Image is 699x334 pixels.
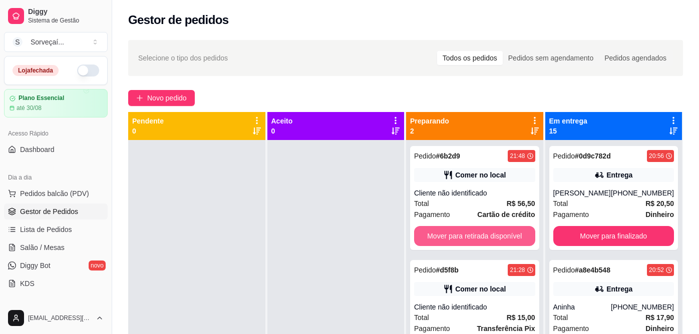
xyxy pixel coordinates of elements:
[17,104,42,112] article: até 30/08
[410,116,449,126] p: Preparando
[575,152,611,160] strong: # 0d9c782d
[553,188,611,198] div: [PERSON_NAME]
[553,302,611,312] div: Aninha
[575,266,610,274] strong: # a8e4b548
[414,209,450,220] span: Pagamento
[132,126,164,136] p: 0
[414,312,429,323] span: Total
[455,284,506,294] div: Comer no local
[20,278,35,288] span: KDS
[20,206,78,216] span: Gestor de Pedidos
[645,210,674,218] strong: Dinheiro
[507,313,535,321] strong: R$ 15,00
[4,221,108,237] a: Lista de Pedidos
[31,37,64,47] div: Sorveçaí ...
[436,152,460,160] strong: # 6b2d9
[128,90,195,106] button: Novo pedido
[477,324,535,332] strong: Transferência Pix
[437,51,503,65] div: Todos os pedidos
[455,170,506,180] div: Comer no local
[599,51,672,65] div: Pedidos agendados
[4,169,108,185] div: Dia a dia
[4,185,108,201] button: Pedidos balcão (PDV)
[611,188,674,198] div: [PHONE_NUMBER]
[77,64,99,76] button: Alterar Status
[4,239,108,255] a: Salão / Mesas
[553,266,575,274] span: Pedido
[553,312,568,323] span: Total
[649,152,664,160] div: 20:56
[553,209,589,220] span: Pagamento
[503,51,599,65] div: Pedidos sem agendamento
[553,198,568,209] span: Total
[13,37,23,47] span: S
[414,266,436,274] span: Pedido
[414,198,429,209] span: Total
[271,126,293,136] p: 0
[645,313,674,321] strong: R$ 17,90
[20,144,55,154] span: Dashboard
[611,302,674,312] div: [PHONE_NUMBER]
[645,324,674,332] strong: Dinheiro
[606,170,632,180] div: Entrega
[128,12,229,28] h2: Gestor de pedidos
[436,266,459,274] strong: # d5f8b
[606,284,632,294] div: Entrega
[507,199,535,207] strong: R$ 56,50
[20,188,89,198] span: Pedidos balcão (PDV)
[147,92,187,103] span: Novo pedido
[4,306,108,330] button: [EMAIL_ADDRESS][DOMAIN_NAME]
[414,302,535,312] div: Cliente não identificado
[4,125,108,141] div: Acesso Rápido
[414,188,535,198] div: Cliente não identificado
[510,266,525,274] div: 21:28
[414,226,535,246] button: Mover para retirada disponível
[28,16,104,24] span: Sistema de Gestão
[645,199,674,207] strong: R$ 20,50
[4,275,108,291] a: KDS
[410,126,449,136] p: 2
[4,32,108,52] button: Select a team
[549,126,587,136] p: 15
[20,224,72,234] span: Lista de Pedidos
[510,152,525,160] div: 21:48
[477,210,535,218] strong: Cartão de crédito
[28,7,104,16] span: Diggy
[132,116,164,126] p: Pendente
[4,203,108,219] a: Gestor de Pedidos
[4,4,108,28] a: DiggySistema de Gestão
[19,94,64,102] article: Plano Essencial
[20,242,65,252] span: Salão / Mesas
[4,141,108,157] a: Dashboard
[414,152,436,160] span: Pedido
[414,323,450,334] span: Pagamento
[553,226,674,246] button: Mover para finalizado
[649,266,664,274] div: 20:52
[136,94,143,101] span: plus
[549,116,587,126] p: Em entrega
[13,65,59,76] div: Loja fechada
[271,116,293,126] p: Aceito
[4,257,108,273] a: Diggy Botnovo
[138,52,228,63] span: Selecione o tipo dos pedidos
[20,260,51,270] span: Diggy Bot
[553,152,575,160] span: Pedido
[28,314,92,322] span: [EMAIL_ADDRESS][DOMAIN_NAME]
[553,323,589,334] span: Pagamento
[4,89,108,117] a: Plano Essencialaté 30/08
